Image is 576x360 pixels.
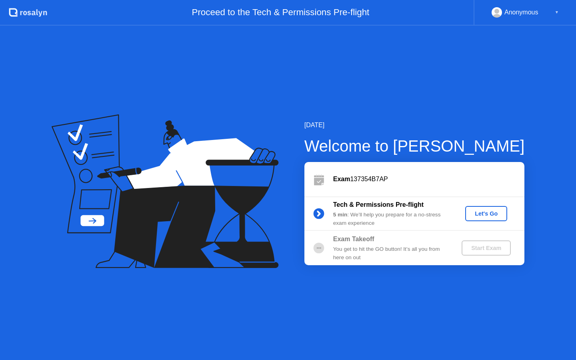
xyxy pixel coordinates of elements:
div: Welcome to [PERSON_NAME] [304,134,525,158]
div: ▼ [555,7,559,18]
div: You get to hit the GO button! It’s all you from here on out [333,245,448,262]
div: 137354B7AP [333,174,524,184]
button: Let's Go [465,206,507,221]
button: Start Exam [462,240,511,256]
div: [DATE] [304,120,525,130]
b: Exam Takeoff [333,236,374,242]
div: Anonymous [504,7,538,18]
b: Tech & Permissions Pre-flight [333,201,424,208]
div: Start Exam [465,245,508,251]
div: : We’ll help you prepare for a no-stress exam experience [333,211,448,227]
b: 5 min [333,212,348,218]
b: Exam [333,176,350,182]
div: Let's Go [468,210,504,217]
